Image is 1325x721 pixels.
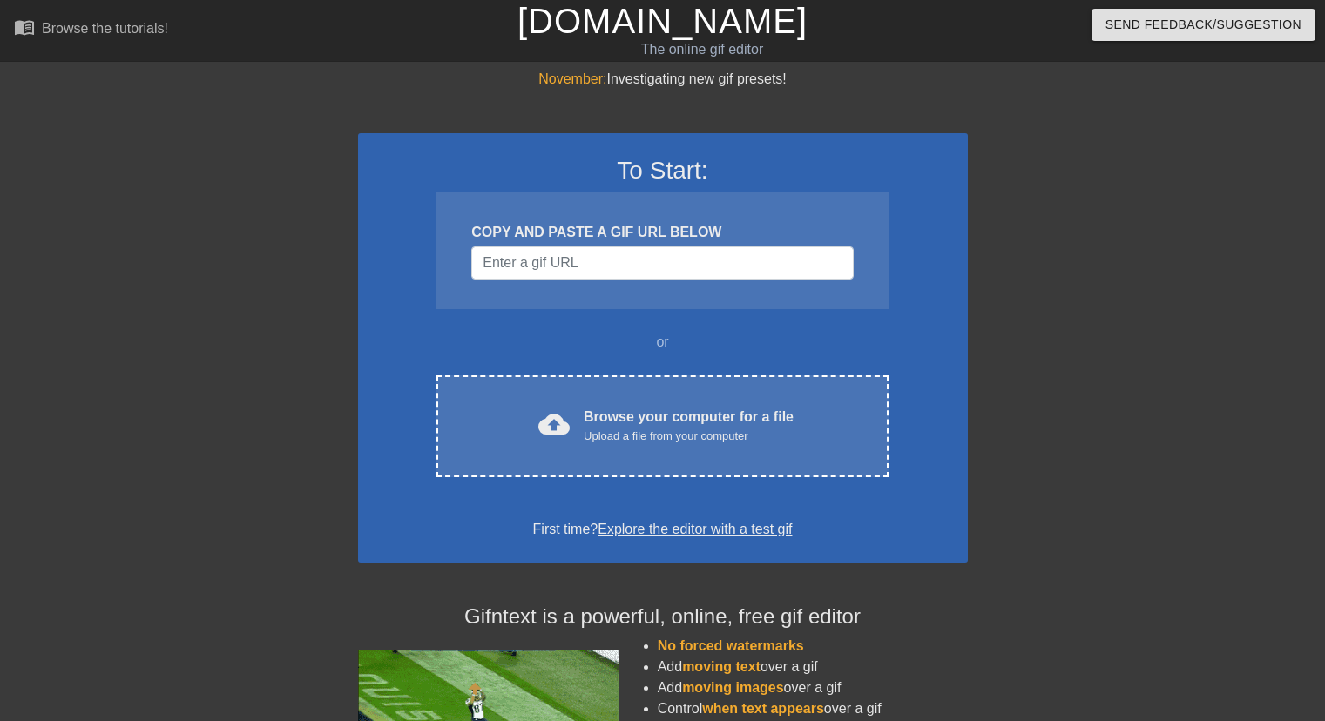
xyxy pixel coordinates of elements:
a: Explore the editor with a test gif [598,522,792,536]
span: November: [538,71,606,86]
div: First time? [381,519,945,540]
div: or [403,332,923,353]
div: Browse your computer for a file [584,407,794,445]
span: No forced watermarks [658,638,804,653]
button: Send Feedback/Suggestion [1092,9,1315,41]
div: COPY AND PASTE A GIF URL BELOW [471,222,853,243]
div: The online gif editor [450,39,954,60]
span: moving images [682,680,783,695]
li: Add over a gif [658,657,968,677]
a: Browse the tutorials! [14,17,168,44]
span: Send Feedback/Suggestion [1105,14,1301,36]
span: cloud_upload [538,408,570,440]
span: moving text [682,659,761,674]
h3: To Start: [381,156,945,185]
div: Investigating new gif presets! [358,69,968,90]
span: when text appears [702,701,824,716]
div: Browse the tutorials! [42,21,168,36]
div: Upload a file from your computer [584,428,794,445]
li: Control over a gif [658,698,968,719]
span: menu_book [14,17,35,37]
li: Add over a gif [658,677,968,698]
input: Username [471,246,853,280]
a: [DOMAIN_NAME] [517,2,808,40]
h4: Gifntext is a powerful, online, free gif editor [358,604,968,630]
